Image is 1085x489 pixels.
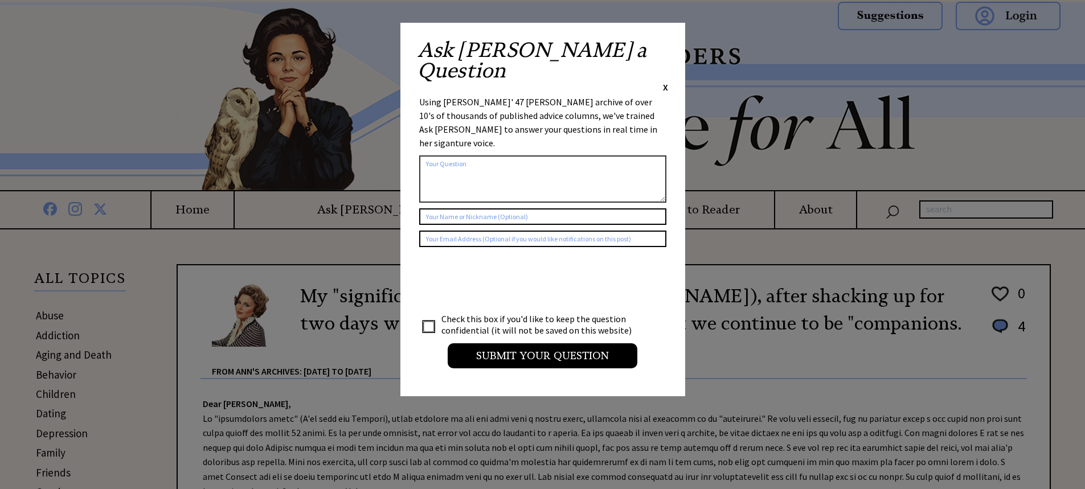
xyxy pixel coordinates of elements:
span: X [663,81,668,93]
div: Using [PERSON_NAME]' 47 [PERSON_NAME] archive of over 10's of thousands of published advice colum... [419,95,666,150]
input: Your Email Address (Optional if you would like notifications on this post) [419,231,666,247]
td: Check this box if you'd like to keep the question confidential (it will not be saved on this webs... [441,313,642,336]
h2: Ask [PERSON_NAME] a Question [417,40,668,81]
input: Your Name or Nickname (Optional) [419,208,666,225]
input: Submit your Question [448,343,637,368]
iframe: reCAPTCHA [419,258,592,303]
